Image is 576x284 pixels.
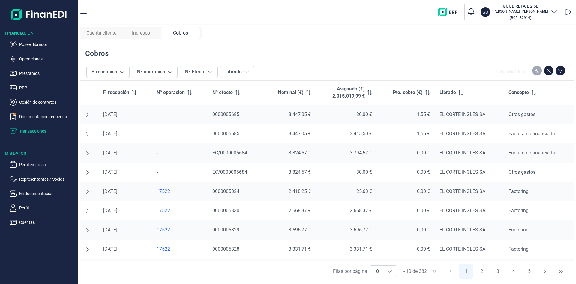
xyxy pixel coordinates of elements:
span: 0000005824 [212,188,239,194]
span: Cobros [173,29,188,37]
div: 3.696,77 € [320,227,372,233]
div: Filas por página [333,268,367,275]
div: 3.415,50 € [320,131,372,137]
img: Logo de aplicación [11,5,67,24]
span: EC/0000005684 [212,169,247,175]
div: 0,00 € [382,227,430,233]
div: [DATE] [103,169,147,175]
button: GOGOOD RETAIL 2 SL[PERSON_NAME] [PERSON_NAME](B05482914) [481,3,558,21]
div: Cuenta cliente [82,27,121,39]
a: 17522 [157,208,203,214]
div: 2.668,37 € [320,208,372,214]
div: Ingresos [121,27,161,39]
div: 0,00 € [382,246,430,252]
div: [DATE] [103,188,147,194]
a: 17522 [157,227,203,233]
span: Ingresos [132,29,150,37]
span: 0000005829 [212,227,239,233]
div: - [157,111,203,118]
span: 1 - 10 de 382 [400,269,427,274]
button: Page 5 [522,264,537,279]
p: Perfil [19,204,76,212]
button: First Page [427,264,442,279]
span: 10 [370,266,382,277]
div: EL CORTE INGLES SA [439,227,499,233]
div: - [157,131,203,137]
span: Concepto [508,89,529,96]
span: Librado [439,89,456,96]
span: 0000005828 [212,246,239,252]
div: [DATE] [103,150,147,156]
span: 0000005830 [212,208,239,213]
div: EL CORTE INGLES SA [439,188,499,194]
span: Factoring [508,246,529,252]
div: EL CORTE INGLES SA [439,131,499,137]
button: undefined null [85,132,90,136]
div: [DATE] [103,111,147,118]
div: - [157,169,203,175]
p: Poseer librador [19,41,76,48]
div: 3.331,71 € [268,246,311,252]
button: undefined null [85,209,90,213]
p: Representantes / Socios [19,176,76,183]
button: Representantes / Socios [10,176,76,183]
div: 0,00 € [382,150,430,156]
p: PPP [19,84,76,91]
button: Documentación requerida [10,113,76,120]
button: undefined null [85,247,90,252]
div: EL CORTE INGLES SA [439,169,499,175]
button: Cesión de contratos [10,99,76,106]
button: undefined null [85,228,90,233]
button: Nº Efecto [180,66,218,78]
div: 2.668,37 € [268,208,311,214]
div: [DATE] [103,208,147,214]
span: 0000005685 [212,131,239,136]
button: Page 1 [459,264,473,279]
a: 17522 [157,246,203,252]
div: Cobros [161,27,200,39]
button: Perfil [10,204,76,212]
button: Page 3 [490,264,505,279]
span: Nº efecto [212,89,233,96]
button: Previous Page [443,264,458,279]
button: Préstamos [10,70,76,77]
div: EL CORTE INGLES SA [439,150,499,156]
span: Cuenta cliente [86,29,116,37]
p: 2.015.019,99 € [332,93,365,100]
div: - [157,150,203,156]
div: 25,63 € [320,188,372,194]
div: 0,00 € [382,208,430,214]
div: [DATE] [103,131,147,137]
div: 3.696,77 € [268,227,311,233]
div: [DATE] [103,246,147,252]
span: Factoring [508,188,529,194]
button: Last Page [554,264,568,279]
div: 3.447,05 € [268,131,311,137]
h3: GOOD RETAIL 2 SL [493,3,548,9]
button: Mi documentación [10,190,76,197]
button: Operaciones [10,55,76,63]
span: Pte. cobro (€) [393,89,423,96]
button: undefined null [85,112,90,117]
div: 3.794,57 € [320,150,372,156]
p: Cuentas [19,219,76,226]
p: Perfil empresa [19,161,76,168]
div: 0,00 € [382,169,430,175]
span: F. recepción [103,89,129,96]
button: undefined null [85,170,90,175]
button: Perfil empresa [10,161,76,168]
small: Copiar cif [510,15,531,20]
div: EL CORTE INGLES SA [439,246,499,252]
div: EL CORTE INGLES SA [439,111,499,118]
p: GO [482,9,488,15]
span: Nº operación [157,89,185,96]
button: F. recepción [86,66,130,78]
button: Cuentas [10,219,76,226]
div: 30,00 € [320,169,372,175]
div: 3.331,71 € [320,246,372,252]
p: Operaciones [19,55,76,63]
p: Transacciones [19,127,76,135]
span: EC/0000005684 [212,150,247,156]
